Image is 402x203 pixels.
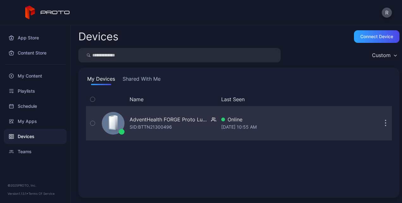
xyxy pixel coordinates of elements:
a: Teams [4,144,67,159]
div: SID: BTTN21300496 [130,123,172,131]
button: Shared With Me [121,75,162,85]
div: Custom [372,52,391,58]
button: Name [130,96,143,103]
a: Terms Of Service [28,192,55,195]
div: Connect device [360,34,393,39]
div: Update Device [364,96,372,103]
a: Content Store [4,45,67,61]
a: My Apps [4,114,67,129]
button: My Devices [86,75,116,85]
button: R [382,8,392,18]
button: Custom [369,48,399,62]
h2: Devices [78,31,119,42]
div: AdventHealth FORGE Proto Luma [130,116,209,123]
a: App Store [4,30,67,45]
div: Online [221,116,362,123]
div: © 2025 PROTO, Inc. [8,183,63,188]
a: Devices [4,129,67,144]
div: [DATE] 10:55 AM [221,123,362,131]
a: My Content [4,68,67,84]
button: Last Seen [221,96,359,103]
button: Connect device [354,30,399,43]
span: Version 1.13.1 • [8,192,28,195]
a: Playlists [4,84,67,99]
div: Options [379,96,392,103]
a: Schedule [4,99,67,114]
